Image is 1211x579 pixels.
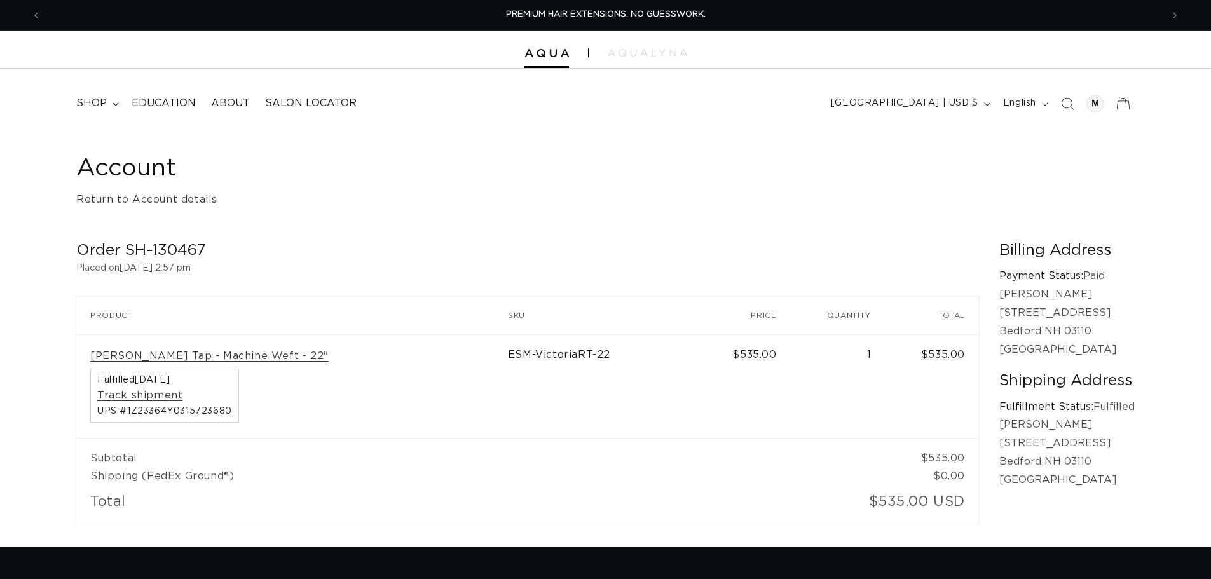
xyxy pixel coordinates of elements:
[999,241,1135,261] h2: Billing Address
[999,416,1135,489] p: [PERSON_NAME] [STREET_ADDRESS] Bedford NH 03110 [GEOGRAPHIC_DATA]
[69,89,124,118] summary: shop
[265,97,357,110] span: Salon Locator
[1053,90,1081,118] summary: Search
[999,398,1135,416] p: Fulfilled
[732,350,776,360] span: $535.00
[999,267,1135,285] p: Paid
[97,389,182,402] a: Track shipment
[885,334,979,439] td: $535.00
[211,97,250,110] span: About
[97,376,232,385] span: Fulfilled
[132,97,196,110] span: Education
[508,334,697,439] td: ESM-VictoriaRT-22
[999,271,1083,281] strong: Payment Status:
[608,49,687,57] img: aqualyna.com
[506,10,706,18] span: PREMIUM HAIR EXTENSIONS. NO GUESSWORK.
[203,89,257,118] a: About
[791,296,885,334] th: Quantity
[90,350,329,363] a: [PERSON_NAME] Tap - Machine Weft - 22"
[995,92,1053,116] button: English
[831,97,978,110] span: [GEOGRAPHIC_DATA] | USD $
[999,402,1093,412] strong: Fulfillment Status:
[76,467,885,485] td: Shipping (FedEx Ground®)
[1161,3,1189,27] button: Next announcement
[76,485,791,524] td: Total
[76,191,217,209] a: Return to Account details
[999,285,1135,358] p: [PERSON_NAME] [STREET_ADDRESS] Bedford NH 03110 [GEOGRAPHIC_DATA]
[508,296,697,334] th: SKU
[124,89,203,118] a: Education
[76,241,979,261] h2: Order SH-130467
[76,97,107,110] span: shop
[999,371,1135,391] h2: Shipping Address
[257,89,364,118] a: Salon Locator
[823,92,995,116] button: [GEOGRAPHIC_DATA] | USD $
[697,296,791,334] th: Price
[76,296,508,334] th: Product
[524,49,569,58] img: Aqua Hair Extensions
[22,3,50,27] button: Previous announcement
[120,264,191,273] time: [DATE] 2:57 pm
[135,376,170,385] time: [DATE]
[76,438,885,467] td: Subtotal
[97,407,232,416] span: UPS #1Z23364Y0315723680
[791,485,979,524] td: $535.00 USD
[1003,97,1036,110] span: English
[76,261,979,276] p: Placed on
[76,153,1135,184] h1: Account
[791,334,885,439] td: 1
[885,467,979,485] td: $0.00
[885,296,979,334] th: Total
[885,438,979,467] td: $535.00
